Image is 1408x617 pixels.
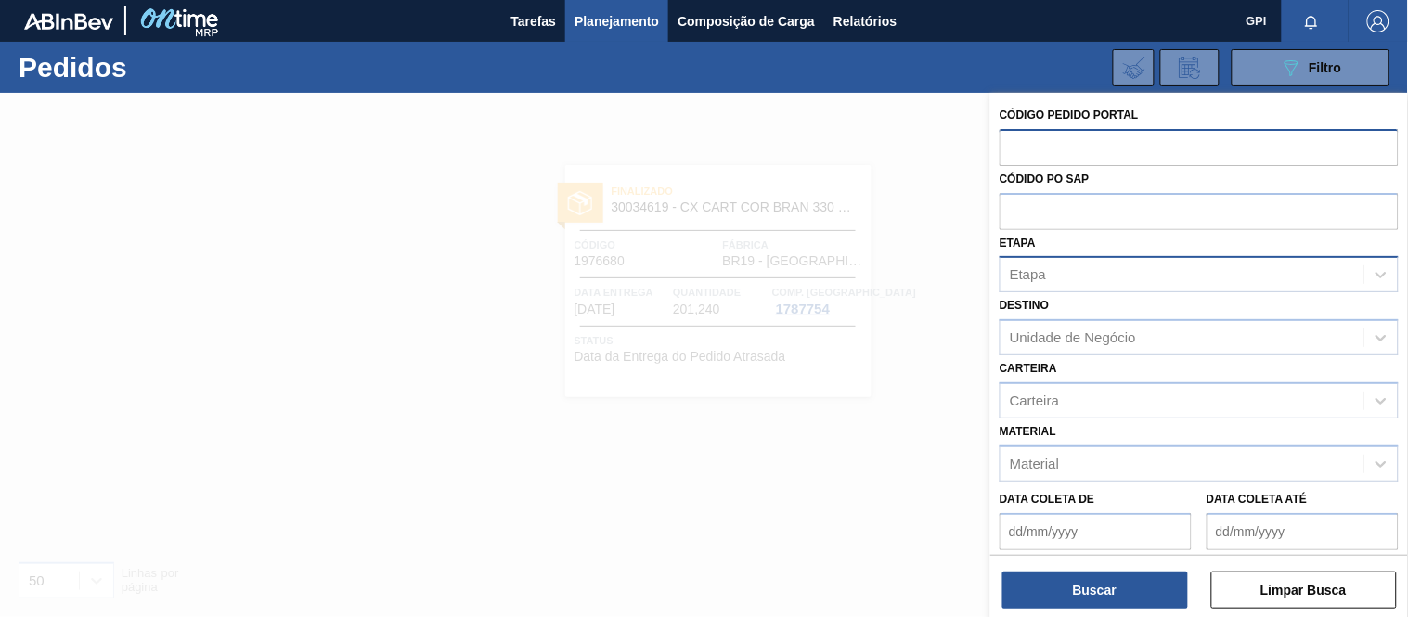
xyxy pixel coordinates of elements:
[1207,513,1399,550] input: dd/mm/yyyy
[1010,392,1059,408] div: Carteira
[678,10,815,32] span: Composição de Carga
[1010,456,1059,471] div: Material
[1367,10,1389,32] img: Logout
[575,10,659,32] span: Planejamento
[1000,237,1036,250] label: Etapa
[1000,109,1139,122] label: Código Pedido Portal
[1010,267,1046,283] div: Etapa
[24,13,113,30] img: TNhmsLtSVTkK8tSr43FrP2fwEKptu5GPRR3wAAAABJRU5ErkJggg==
[1000,362,1057,375] label: Carteira
[1000,299,1049,312] label: Destino
[1282,8,1341,34] button: Notificações
[1000,493,1094,506] label: Data coleta de
[1000,513,1192,550] input: dd/mm/yyyy
[510,10,556,32] span: Tarefas
[833,10,897,32] span: Relatórios
[1160,49,1220,86] div: Solicitação de Revisão de Pedidos
[1010,330,1136,346] div: Unidade de Negócio
[1000,173,1090,186] label: Códido PO SAP
[1232,49,1389,86] button: Filtro
[1000,425,1056,438] label: Material
[1113,49,1155,86] div: Importar Negociações dos Pedidos
[19,57,285,78] h1: Pedidos
[1310,60,1342,75] span: Filtro
[1207,493,1307,506] label: Data coleta até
